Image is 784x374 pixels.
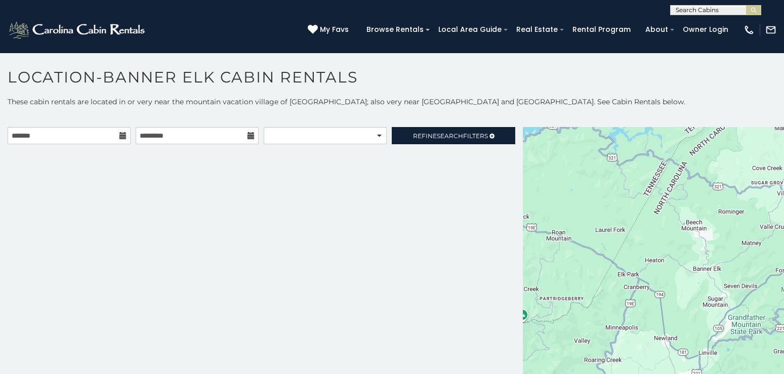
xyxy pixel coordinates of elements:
[567,22,636,37] a: Rental Program
[361,22,429,37] a: Browse Rentals
[437,132,463,140] span: Search
[433,22,507,37] a: Local Area Guide
[308,24,351,35] a: My Favs
[511,22,563,37] a: Real Estate
[8,20,148,40] img: White-1-2.png
[744,24,755,35] img: phone-regular-white.png
[413,132,488,140] span: Refine Filters
[765,24,776,35] img: mail-regular-white.png
[678,22,733,37] a: Owner Login
[320,24,349,35] span: My Favs
[392,127,515,144] a: RefineSearchFilters
[640,22,673,37] a: About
